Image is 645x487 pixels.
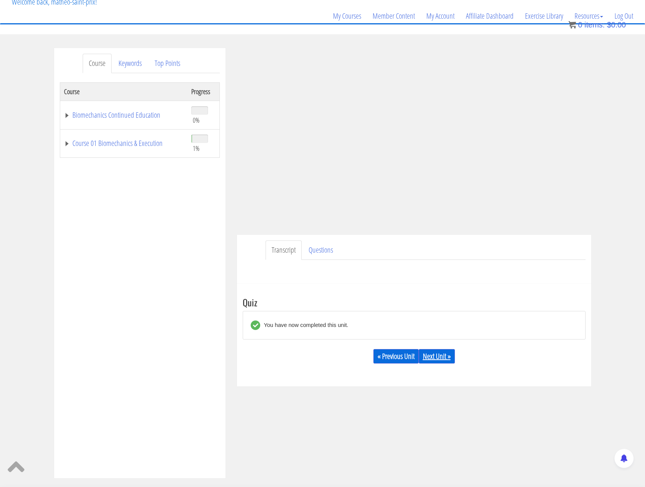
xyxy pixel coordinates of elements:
[568,21,626,29] a: 0 items: $0.00
[584,21,605,29] span: items:
[243,297,586,307] h3: Quiz
[83,54,112,73] a: Course
[60,82,187,101] th: Course
[578,21,582,29] span: 0
[149,54,186,73] a: Top Points
[187,82,219,101] th: Progress
[373,349,419,364] a: « Previous Unit
[568,21,576,29] img: icon11.png
[419,349,455,364] a: Next Unit »
[607,21,626,29] bdi: 0.00
[193,144,200,152] span: 1%
[193,116,200,124] span: 0%
[607,21,611,29] span: $
[64,111,184,119] a: Biomechanics Continued Education
[302,240,339,260] a: Questions
[266,240,302,260] a: Transcript
[112,54,148,73] a: Keywords
[64,139,184,147] a: Course 01 Biomechanics & Execution
[260,320,349,330] div: You have now completed this unit.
